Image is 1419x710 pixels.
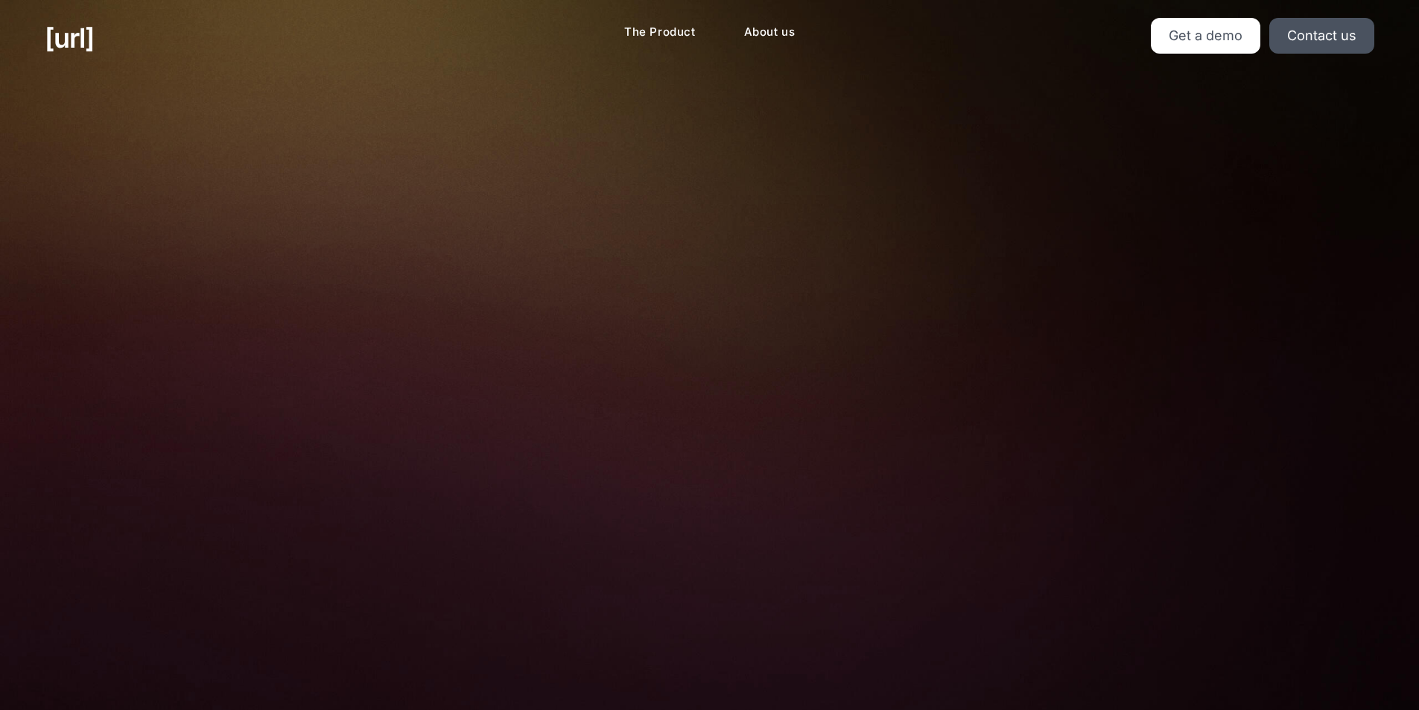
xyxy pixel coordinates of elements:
[612,18,708,47] a: The Product
[518,595,901,614] strong: Your cameras see more when they work together.
[732,18,807,47] a: About us
[445,593,974,687] span: [URL] stitches together every customer journey across every camera — transforming footage into al...
[1151,18,1260,54] a: Get a demo
[1269,18,1374,54] a: Contact us
[45,18,94,58] a: [URL]
[372,125,1047,206] h2: Turn your cameras into AI agents for better retail performance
